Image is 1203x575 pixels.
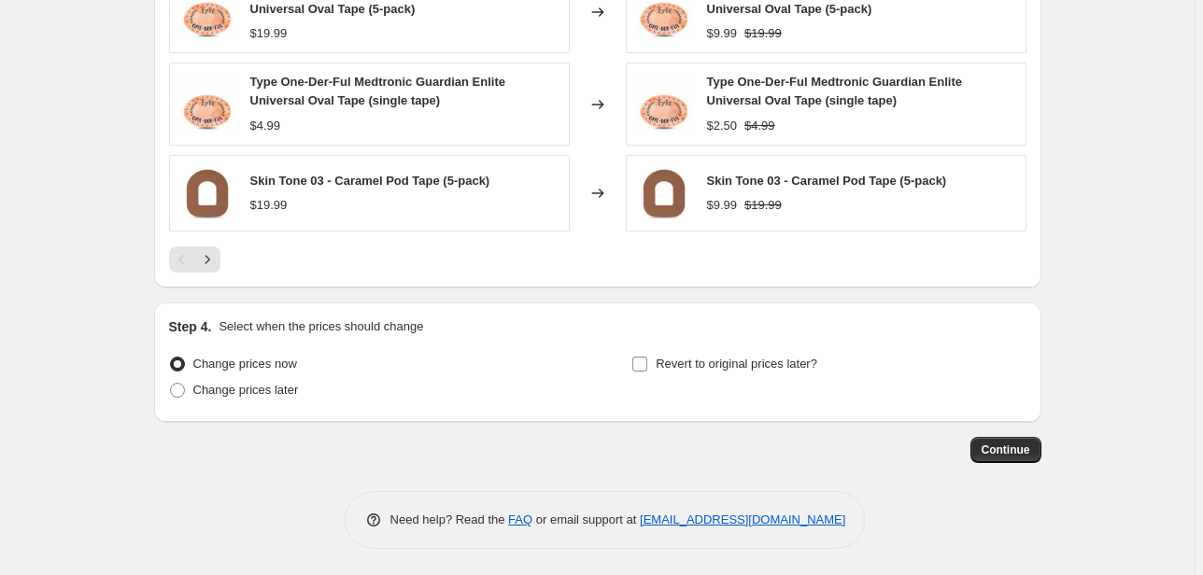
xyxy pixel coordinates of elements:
[193,357,297,371] span: Change prices now
[250,117,281,135] div: $4.99
[640,512,845,526] a: [EMAIL_ADDRESS][DOMAIN_NAME]
[169,317,212,336] h2: Step 4.
[636,77,692,133] img: EMOV2021-TypeOneDerFul-temp-single_80x.jpg
[744,24,782,43] strike: $19.99
[707,117,738,135] div: $2.50
[250,24,288,43] div: $19.99
[707,75,963,107] span: Type One-Der-Ful Medtronic Guardian Enlite Universal Oval Tape (single tape)
[250,196,288,215] div: $19.99
[179,165,235,221] img: EMOPST3-single_80x.jpg
[194,246,220,273] button: Next
[250,75,506,107] span: Type One-Der-Ful Medtronic Guardian Enlite Universal Oval Tape (single tape)
[744,196,782,215] strike: $19.99
[636,165,692,221] img: EMOPST3-single_80x.jpg
[707,174,947,188] span: Skin Tone 03 - Caramel Pod Tape (5-pack)
[219,317,423,336] p: Select when the prices should change
[707,196,738,215] div: $9.99
[179,77,235,133] img: EMOV2021-TypeOneDerFul-temp-single_80x.jpg
[744,117,775,135] strike: $4.99
[982,442,1030,457] span: Continue
[169,246,220,273] nav: Pagination
[390,512,509,526] span: Need help? Read the
[508,512,532,526] a: FAQ
[193,383,299,397] span: Change prices later
[707,24,738,43] div: $9.99
[656,357,817,371] span: Revert to original prices later?
[970,437,1041,463] button: Continue
[250,174,490,188] span: Skin Tone 03 - Caramel Pod Tape (5-pack)
[532,512,640,526] span: or email support at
